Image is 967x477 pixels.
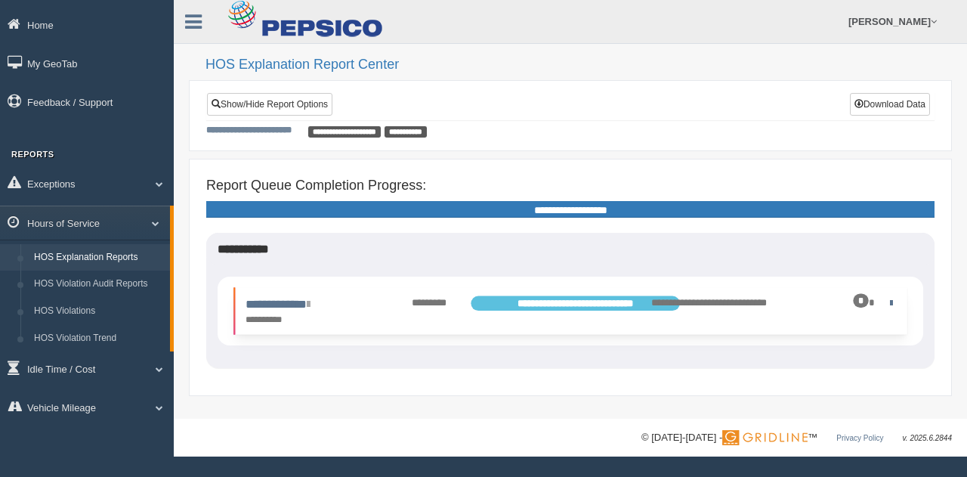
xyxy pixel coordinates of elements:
[207,93,332,116] a: Show/Hide Report Options
[722,430,808,445] img: Gridline
[27,244,170,271] a: HOS Explanation Reports
[903,434,952,442] span: v. 2025.6.2844
[836,434,883,442] a: Privacy Policy
[205,57,952,73] h2: HOS Explanation Report Center
[233,288,907,335] li: Expand
[850,93,930,116] button: Download Data
[27,325,170,352] a: HOS Violation Trend
[206,178,935,194] h4: Report Queue Completion Progress:
[27,271,170,298] a: HOS Violation Audit Reports
[27,298,170,325] a: HOS Violations
[641,430,952,446] div: © [DATE]-[DATE] - ™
